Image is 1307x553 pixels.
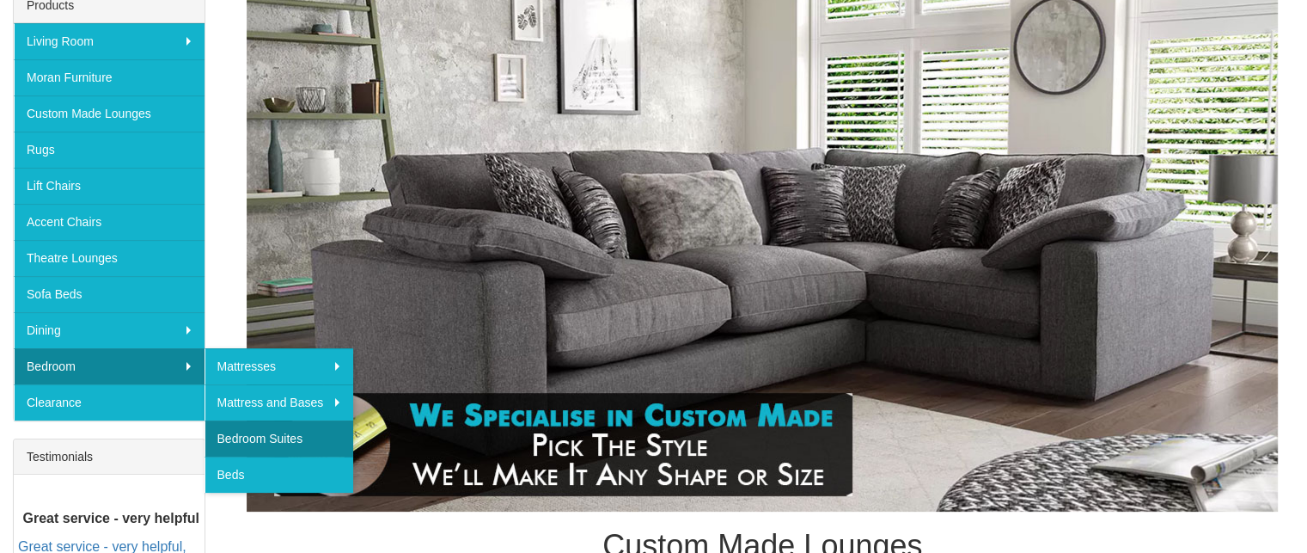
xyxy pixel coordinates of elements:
[14,439,205,475] div: Testimonials
[14,204,205,240] a: Accent Chairs
[14,95,205,132] a: Custom Made Lounges
[14,276,205,312] a: Sofa Beds
[23,511,199,525] b: Great service - very helpful
[205,457,354,493] a: Beds
[205,384,354,421] a: Mattress and Bases
[14,240,205,276] a: Theatre Lounges
[14,168,205,204] a: Lift Chairs
[14,312,205,348] a: Dining
[14,384,205,421] a: Clearance
[14,23,205,59] a: Living Room
[14,348,205,384] a: Bedroom
[205,421,354,457] a: Bedroom Suites
[205,348,354,384] a: Mattresses
[14,59,205,95] a: Moran Furniture
[14,132,205,168] a: Rugs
